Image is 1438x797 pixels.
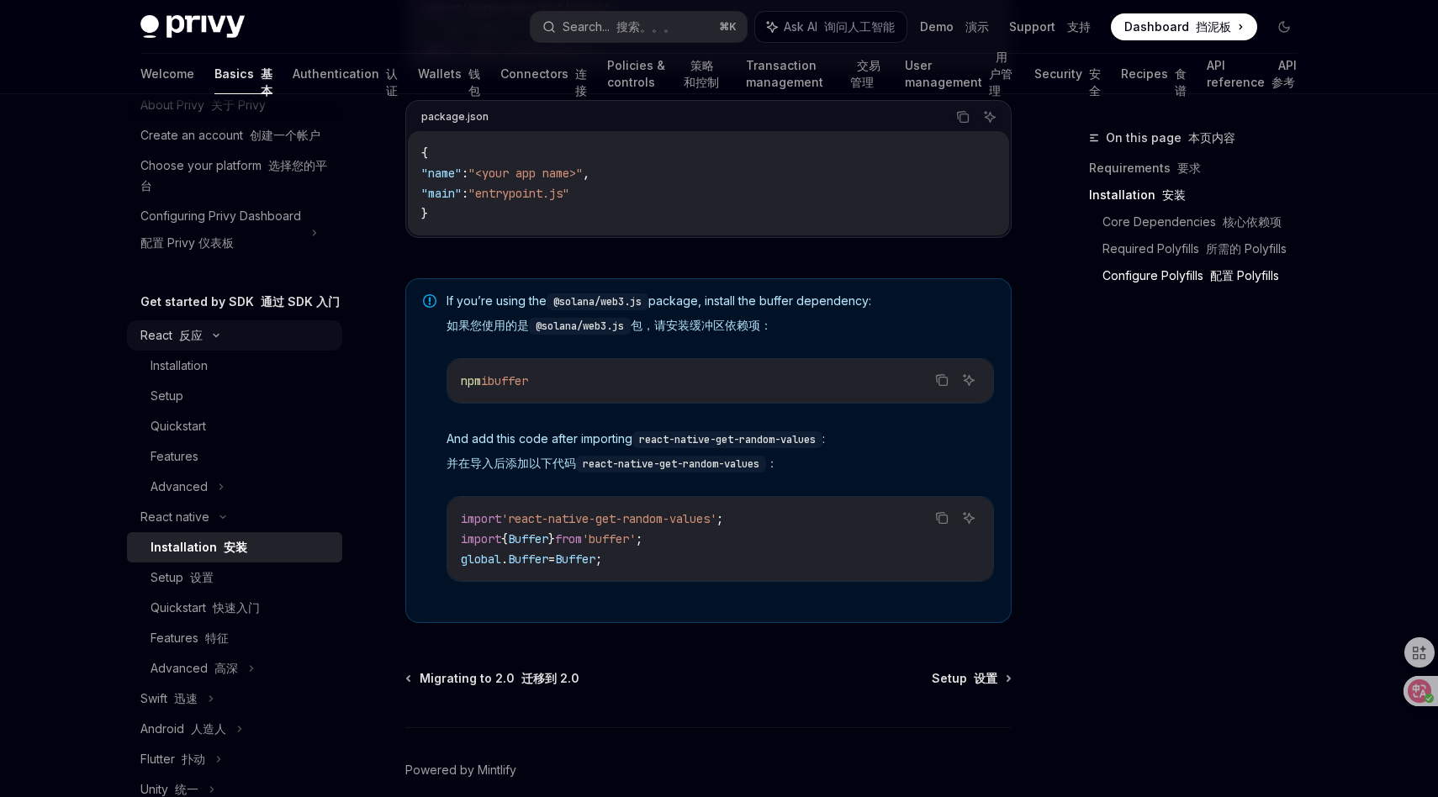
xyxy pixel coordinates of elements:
[224,540,247,554] font: 安装
[127,120,342,150] a: Create an account 创建一个帐户
[1067,19,1091,34] font: 支持
[213,600,260,615] font: 快速入门
[1009,18,1091,35] a: Support 支持
[140,689,198,709] div: Swift
[1177,161,1201,175] font: 要求
[386,66,398,98] font: 认证
[151,446,198,467] div: Features
[684,58,719,89] font: 策略和控制
[555,552,595,567] span: Buffer
[420,670,579,687] span: Migrating to 2.0
[405,762,516,779] a: Powered by Mintlify
[632,431,822,448] code: react-native-get-random-values
[1124,18,1231,35] span: Dashboard
[582,531,636,546] span: 'buffer'
[547,293,648,310] code: @solana/web3.js
[127,441,342,472] a: Features
[421,106,489,128] div: package.json
[421,145,428,161] span: {
[447,456,778,470] font: 并在导入后添加以下代码 ：
[501,552,508,567] span: .
[140,206,301,260] div: Configuring Privy Dashboard
[1188,130,1235,145] font: 本页内容
[179,328,203,342] font: 反应
[958,369,980,391] button: Ask AI
[461,531,501,546] span: import
[583,166,589,181] span: ,
[824,19,895,34] font: 询问人工智能
[1111,13,1257,40] a: Dashboard 挡泥板
[151,537,247,557] div: Installation
[746,54,885,94] a: Transaction management 交易管理
[501,511,716,526] span: 'react-native-get-random-values'
[932,670,1010,687] a: Setup 设置
[127,381,342,411] a: Setup
[952,106,974,128] button: Copy the contents from the code block
[932,670,997,687] span: Setup
[531,12,748,42] button: Search... 搜索。。。⌘K
[140,749,205,769] div: Flutter
[575,66,587,98] font: 连接
[1207,54,1298,94] a: API reference API 参考
[563,17,675,37] div: Search...
[151,356,208,376] div: Installation
[461,373,481,388] span: npm
[468,166,583,181] span: "<your app name>"
[974,671,997,685] font: 设置
[1121,54,1187,94] a: Recipes 食谱
[191,721,226,736] font: 人造人
[1034,54,1101,94] a: Security 安全
[989,50,1012,98] font: 用户管理
[555,531,582,546] span: from
[1162,187,1186,202] font: 安装
[127,593,342,623] a: Quickstart 快速入门
[755,12,907,42] button: Ask AI 询问人工智能
[462,166,468,181] span: :
[931,369,953,391] button: Copy the contents from the code block
[151,567,214,588] div: Setup
[1271,13,1298,40] button: Toggle dark mode
[931,507,953,529] button: Copy the contents from the code block
[508,552,548,567] span: Buffer
[151,416,206,436] div: Quickstart
[716,511,723,526] span: ;
[140,719,226,739] div: Android
[140,507,209,527] div: React native
[595,552,602,567] span: ;
[127,150,342,201] a: Choose your platform 选择您的平台
[1210,268,1279,282] font: 配置 Polyfills
[261,66,272,98] font: 基本
[1102,235,1311,262] a: Required Polyfills 所需的 Polyfills
[151,477,208,497] div: Advanced
[140,325,203,346] div: React
[850,58,880,89] font: 交易管理
[1089,155,1311,182] a: Requirements 要求
[175,782,198,796] font: 统一
[548,531,555,546] span: }
[140,156,332,196] div: Choose your platform
[958,507,980,529] button: Ask AI
[1102,262,1311,289] a: Configure Polyfills 配置 Polyfills
[140,125,320,145] div: Create an account
[979,106,1001,128] button: Ask AI
[140,54,194,94] a: Welcome
[576,456,766,472] code: react-native-get-random-values
[182,752,205,766] font: 扑动
[421,166,462,181] span: "name"
[965,19,989,34] font: 演示
[1175,66,1187,98] font: 食谱
[423,294,436,308] svg: Note
[548,552,555,567] span: =
[501,531,508,546] span: {
[293,54,398,94] a: Authentication 认证
[261,294,340,309] font: 通过 SDK 入门
[461,552,501,567] span: global
[616,19,675,34] font: 搜索。。。
[127,351,342,381] a: Installation
[151,658,238,678] div: Advanced
[140,292,340,312] h5: Get started by SDK
[151,598,260,618] div: Quickstart
[151,628,229,648] div: Features
[784,18,895,35] span: Ask AI
[151,386,183,406] div: Setup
